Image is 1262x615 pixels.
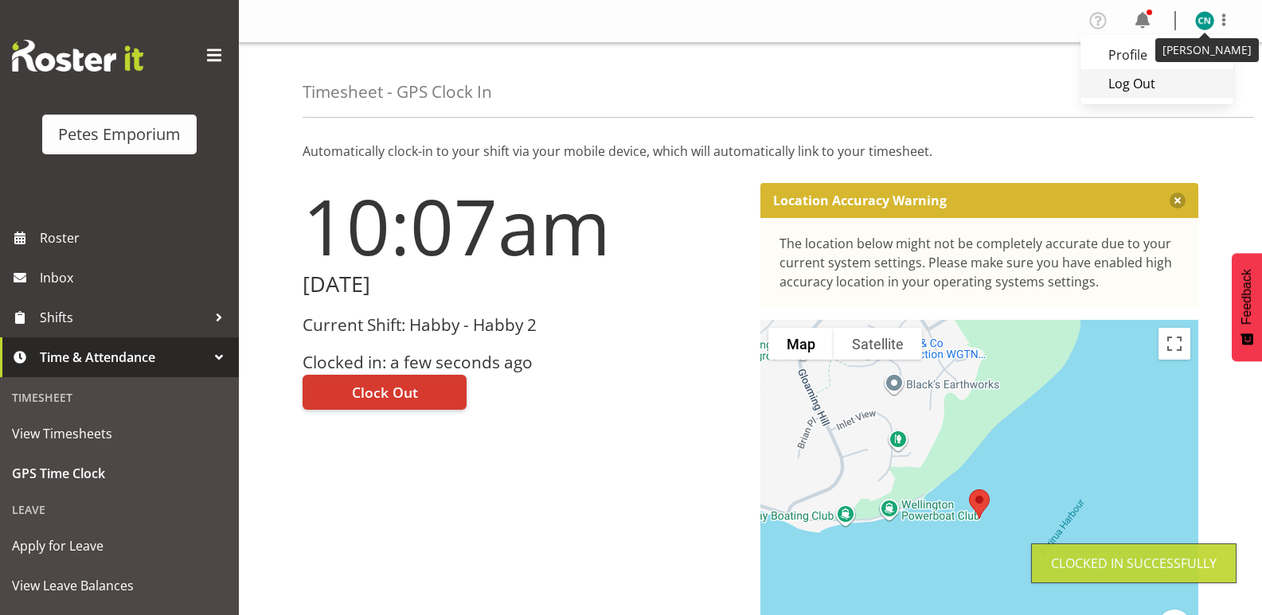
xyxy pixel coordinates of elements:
[12,574,227,597] span: View Leave Balances
[4,566,235,605] a: View Leave Balances
[779,234,1180,291] div: The location below might not be completely accurate due to your current system settings. Please m...
[12,40,143,72] img: Rosterit website logo
[4,381,235,414] div: Timesheet
[1158,328,1190,360] button: Toggle fullscreen view
[1170,193,1186,208] button: Close message
[1232,253,1262,361] button: Feedback - Show survey
[1051,554,1217,573] div: Clocked in Successfully
[4,493,235,526] div: Leave
[1240,269,1254,325] span: Feedback
[58,123,181,146] div: Petes Emporium
[40,345,207,369] span: Time & Attendance
[303,353,741,372] h3: Clocked in: a few seconds ago
[352,382,418,403] span: Clock Out
[303,375,467,410] button: Clock Out
[12,422,227,446] span: View Timesheets
[303,83,492,101] h4: Timesheet - GPS Clock In
[40,226,231,250] span: Roster
[40,306,207,329] span: Shifts
[12,534,227,558] span: Apply for Leave
[773,193,947,208] p: Location Accuracy Warning
[4,414,235,453] a: View Timesheets
[303,142,1198,161] p: Automatically clock-in to your shift via your mobile device, which will automatically link to you...
[303,183,741,269] h1: 10:07am
[1080,41,1233,69] a: Profile
[40,266,231,290] span: Inbox
[834,328,922,360] button: Show satellite imagery
[4,453,235,493] a: GPS Time Clock
[1080,69,1233,98] a: Log Out
[768,328,834,360] button: Show street map
[4,526,235,566] a: Apply for Leave
[12,461,227,485] span: GPS Time Clock
[1195,11,1214,30] img: christine-neville11214.jpg
[303,272,741,297] h2: [DATE]
[303,316,741,334] h3: Current Shift: Habby - Habby 2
